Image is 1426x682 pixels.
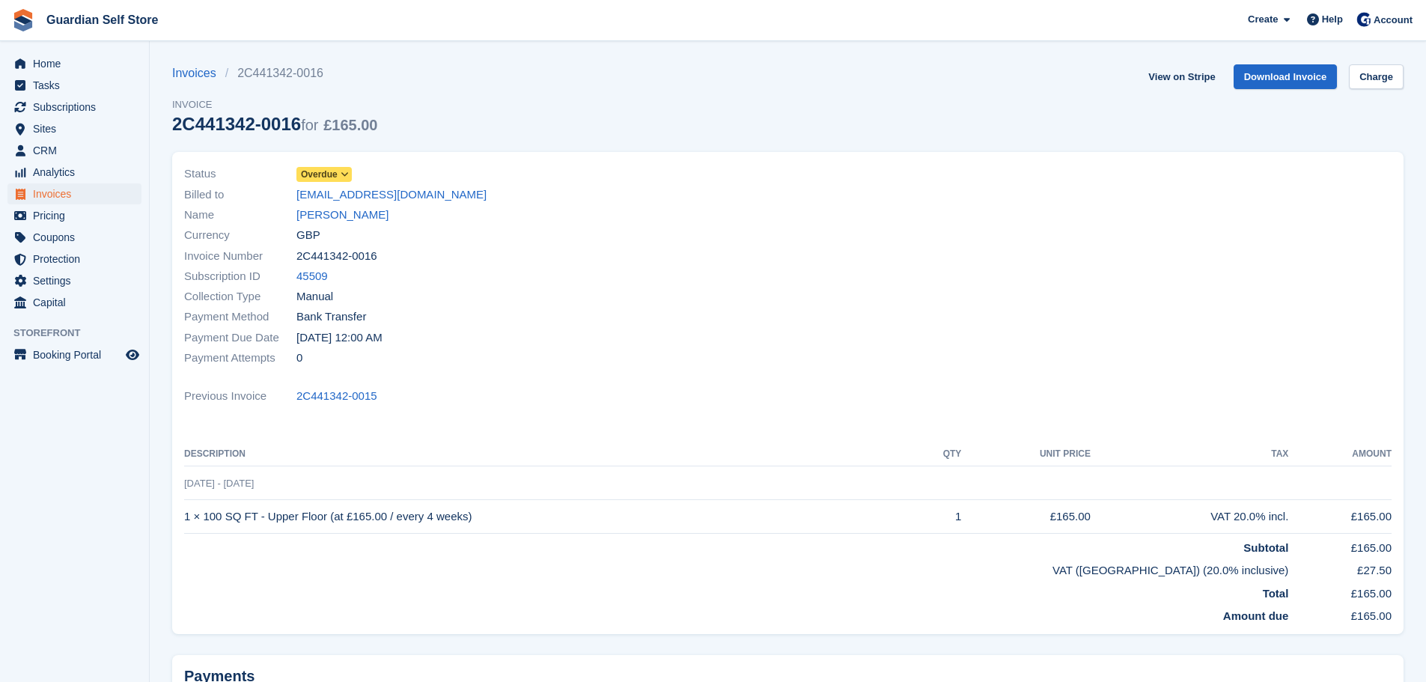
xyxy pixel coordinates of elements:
span: Billed to [184,186,296,204]
span: Invoice Number [184,248,296,265]
th: Amount [1288,442,1392,466]
span: Bank Transfer [296,308,366,326]
span: Previous Invoice [184,388,296,405]
td: £165.00 [1288,579,1392,603]
a: menu [7,344,141,365]
span: Pricing [33,205,123,226]
span: Invoice [172,97,377,112]
a: menu [7,53,141,74]
span: 2C441342-0016 [296,248,377,265]
span: Sites [33,118,123,139]
span: Coupons [33,227,123,248]
a: View on Stripe [1142,64,1221,89]
a: [EMAIL_ADDRESS][DOMAIN_NAME] [296,186,487,204]
span: 0 [296,350,302,367]
span: [DATE] - [DATE] [184,478,254,489]
th: QTY [915,442,962,466]
span: for [301,117,318,133]
td: £27.50 [1288,556,1392,579]
span: Payment Attempts [184,350,296,367]
th: Description [184,442,915,466]
td: 1 × 100 SQ FT - Upper Floor (at £165.00 / every 4 weeks) [184,500,915,534]
nav: breadcrumbs [172,64,377,82]
a: [PERSON_NAME] [296,207,389,224]
span: Help [1322,12,1343,27]
a: Charge [1349,64,1404,89]
img: stora-icon-8386f47178a22dfd0bd8f6a31ec36ba5ce8667c1dd55bd0f319d3a0aa187defe.svg [12,9,34,31]
a: menu [7,292,141,313]
span: GBP [296,227,320,244]
a: menu [7,75,141,96]
th: Tax [1091,442,1288,466]
td: VAT ([GEOGRAPHIC_DATA]) (20.0% inclusive) [184,556,1288,579]
span: Create [1248,12,1278,27]
span: CRM [33,140,123,161]
a: 45509 [296,268,328,285]
td: 1 [915,500,962,534]
a: menu [7,249,141,270]
time: 2025-09-27 23:00:00 UTC [296,329,383,347]
td: £165.00 [961,500,1091,534]
a: menu [7,118,141,139]
span: Status [184,165,296,183]
a: menu [7,183,141,204]
strong: Total [1263,587,1289,600]
span: Booking Portal [33,344,123,365]
div: 2C441342-0016 [172,114,377,134]
span: Tasks [33,75,123,96]
span: Currency [184,227,296,244]
span: Payment Due Date [184,329,296,347]
span: Account [1374,13,1413,28]
span: Payment Method [184,308,296,326]
span: Analytics [33,162,123,183]
th: Unit Price [961,442,1091,466]
a: menu [7,205,141,226]
span: Storefront [13,326,149,341]
a: menu [7,270,141,291]
a: menu [7,162,141,183]
span: Protection [33,249,123,270]
span: Capital [33,292,123,313]
span: Subscription ID [184,268,296,285]
td: £165.00 [1288,500,1392,534]
strong: Amount due [1223,609,1289,622]
a: menu [7,227,141,248]
a: 2C441342-0015 [296,388,377,405]
td: £165.00 [1288,602,1392,625]
a: Preview store [124,346,141,364]
span: Home [33,53,123,74]
span: Invoices [33,183,123,204]
a: menu [7,140,141,161]
span: Settings [33,270,123,291]
span: £165.00 [323,117,377,133]
a: menu [7,97,141,118]
span: Collection Type [184,288,296,305]
span: Name [184,207,296,224]
a: Overdue [296,165,352,183]
a: Invoices [172,64,225,82]
strong: Subtotal [1243,541,1288,554]
span: Manual [296,288,333,305]
a: Guardian Self Store [40,7,164,32]
a: Download Invoice [1234,64,1338,89]
div: VAT 20.0% incl. [1091,508,1288,526]
span: Overdue [301,168,338,181]
td: £165.00 [1288,533,1392,556]
img: Tom Scott [1356,12,1371,27]
span: Subscriptions [33,97,123,118]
